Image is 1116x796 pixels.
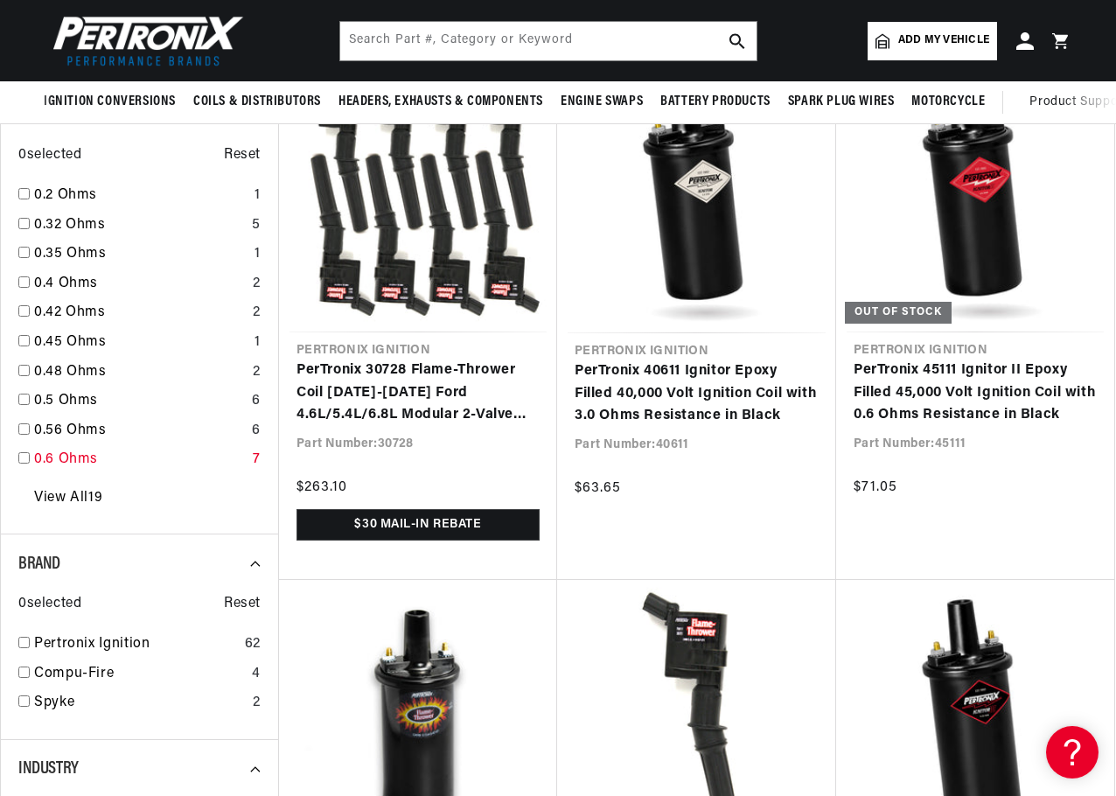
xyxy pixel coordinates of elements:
a: 0.42 Ohms [34,302,246,325]
div: 1 [255,185,261,207]
summary: Ignition Conversions [44,81,185,122]
div: 2 [253,692,261,715]
span: Reset [224,593,261,616]
a: Spyke [34,692,246,715]
span: Industry [18,760,79,778]
img: Pertronix [44,10,245,71]
span: Engine Swaps [561,93,643,111]
div: 7 [253,449,261,471]
a: 0.5 Ohms [34,390,245,413]
div: 6 [252,420,261,443]
button: search button [718,22,757,60]
a: 0.2 Ohms [34,185,248,207]
a: PerTronix 40611 Ignitor Epoxy Filled 40,000 Volt Ignition Coil with 3.0 Ohms Resistance in Black [575,360,819,428]
div: 5 [252,214,261,237]
a: PerTronix 45111 Ignitor II Epoxy Filled 45,000 Volt Ignition Coil with 0.6 Ohms Resistance in Black [854,360,1097,427]
summary: Spark Plug Wires [779,81,903,122]
div: 4 [252,663,261,686]
a: 0.6 Ohms [34,449,246,471]
div: 1 [255,332,261,354]
span: Battery Products [660,93,771,111]
span: Add my vehicle [898,32,989,49]
a: 0.56 Ohms [34,420,245,443]
span: Reset [224,144,261,167]
span: 0 selected [18,144,81,167]
input: Search Part #, Category or Keyword [340,22,757,60]
a: Compu-Fire [34,663,245,686]
a: 0.32 Ohms [34,214,245,237]
span: Coils & Distributors [193,93,321,111]
a: PerTronix 30728 Flame-Thrower Coil [DATE]-[DATE] Ford 4.6L/5.4L/6.8L Modular 2-Valve COP (coil on... [296,360,540,427]
div: 1 [255,243,261,266]
a: 0.35 Ohms [34,243,248,266]
a: Add my vehicle [868,22,997,60]
div: 62 [245,633,261,656]
span: Spark Plug Wires [788,93,895,111]
summary: Coils & Distributors [185,81,330,122]
summary: Motorcycle [903,81,994,122]
div: 2 [253,361,261,384]
span: Ignition Conversions [44,93,176,111]
a: 0.48 Ohms [34,361,246,384]
div: 6 [252,390,261,413]
a: 0.4 Ohms [34,273,246,296]
a: View All 19 [34,487,102,510]
div: 2 [253,273,261,296]
summary: Headers, Exhausts & Components [330,81,552,122]
div: 2 [253,302,261,325]
span: Brand [18,555,60,573]
span: Motorcycle [911,93,985,111]
summary: Battery Products [652,81,779,122]
a: 0.45 Ohms [34,332,248,354]
span: 0 selected [18,593,81,616]
summary: Engine Swaps [552,81,652,122]
span: Headers, Exhausts & Components [338,93,543,111]
a: Pertronix Ignition [34,633,238,656]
